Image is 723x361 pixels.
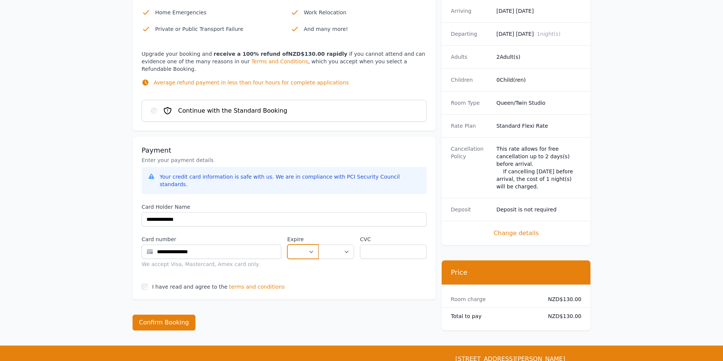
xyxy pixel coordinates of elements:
[451,99,490,107] dt: Room Type
[142,236,281,243] label: Card number
[142,50,427,94] p: Upgrade your booking and if you cannot attend and can evidence one of the many reasons in our , w...
[496,145,581,190] div: This rate allows for free cancellation up to 2 days(s) before arrival. If cancelling [DATE] befor...
[451,30,490,38] dt: Departing
[154,79,349,86] p: Average refund payment in less than four hours for complete applications
[496,99,581,107] dd: Queen/Twin Studio
[360,236,427,243] label: CVC
[155,8,278,17] p: Home Emergencies
[542,312,581,320] dd: NZD$130.00
[451,295,536,303] dt: Room charge
[142,203,427,211] label: Card Holder Name
[304,8,427,17] p: Work Relocation
[451,229,581,238] span: Change details
[133,315,195,330] button: Confirm Booking
[496,7,581,15] dd: [DATE] [DATE]
[496,53,581,61] dd: 2 Adult(s)
[252,58,308,64] a: Terms and Conditions
[451,7,490,15] dt: Arriving
[319,236,354,243] label: .
[451,76,490,84] dt: Children
[451,53,490,61] dt: Adults
[178,106,287,115] span: Continue with the Standard Booking
[542,295,581,303] dd: NZD$130.00
[537,31,560,37] span: 1 night(s)
[496,76,581,84] dd: 0 Child(ren)
[287,236,319,243] label: Expire
[451,312,536,320] dt: Total to pay
[451,122,490,130] dt: Rate Plan
[142,156,427,164] p: Enter your payment details
[451,268,581,277] h3: Price
[160,173,421,188] div: Your credit card information is safe with us. We are in compliance with PCI Security Council stan...
[229,283,285,291] span: terms and conditions
[496,30,581,38] dd: [DATE] [DATE]
[142,260,281,268] div: We accept Visa, Mastercard, Amex card only.
[214,51,347,57] strong: receive a 100% refund of NZD$130.00 rapidly
[152,284,227,290] label: I have read and agree to the
[142,146,427,155] h3: Payment
[496,122,581,130] dd: Standard Flexi Rate
[451,145,490,190] dt: Cancellation Policy
[155,24,278,34] p: Private or Public Transport Failure
[451,206,490,213] dt: Deposit
[496,206,581,213] dd: Deposit is not required
[304,24,427,34] p: And many more!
